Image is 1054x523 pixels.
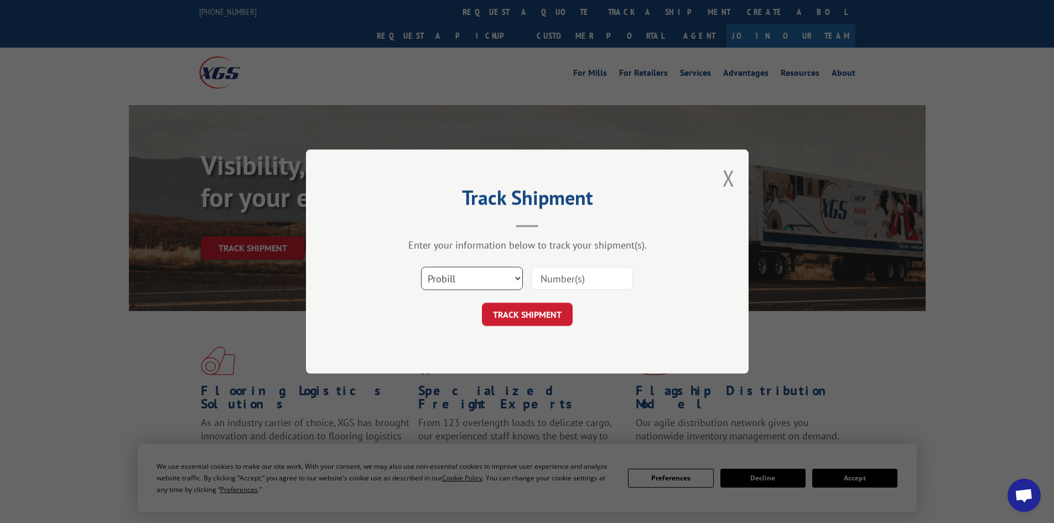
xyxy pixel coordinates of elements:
button: Close modal [723,163,735,193]
div: Enter your information below to track your shipment(s). [361,239,693,251]
div: Open chat [1008,479,1041,512]
h2: Track Shipment [361,190,693,211]
input: Number(s) [531,267,633,290]
button: TRACK SHIPMENT [482,303,573,326]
